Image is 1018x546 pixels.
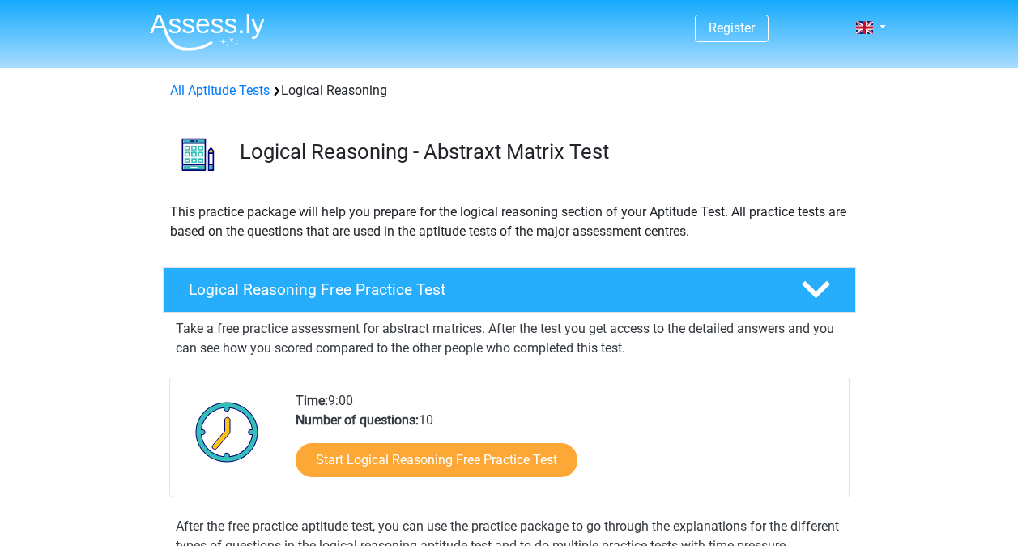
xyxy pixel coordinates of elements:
[164,120,232,189] img: logical reasoning
[240,139,843,164] h3: Logical Reasoning - Abstraxt Matrix Test
[189,280,775,299] h4: Logical Reasoning Free Practice Test
[186,391,268,472] img: Clock
[296,443,577,477] a: Start Logical Reasoning Free Practice Test
[709,20,755,36] a: Register
[170,203,849,241] p: This practice package will help you prepare for the logical reasoning section of your Aptitude Te...
[296,393,328,408] b: Time:
[170,83,270,98] a: All Aptitude Tests
[296,412,419,428] b: Number of questions:
[164,81,855,100] div: Logical Reasoning
[156,267,863,313] a: Logical Reasoning Free Practice Test
[176,319,843,358] p: Take a free practice assessment for abstract matrices. After the test you get access to the detai...
[283,391,848,497] div: 9:00 10
[150,13,265,51] img: Assessly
